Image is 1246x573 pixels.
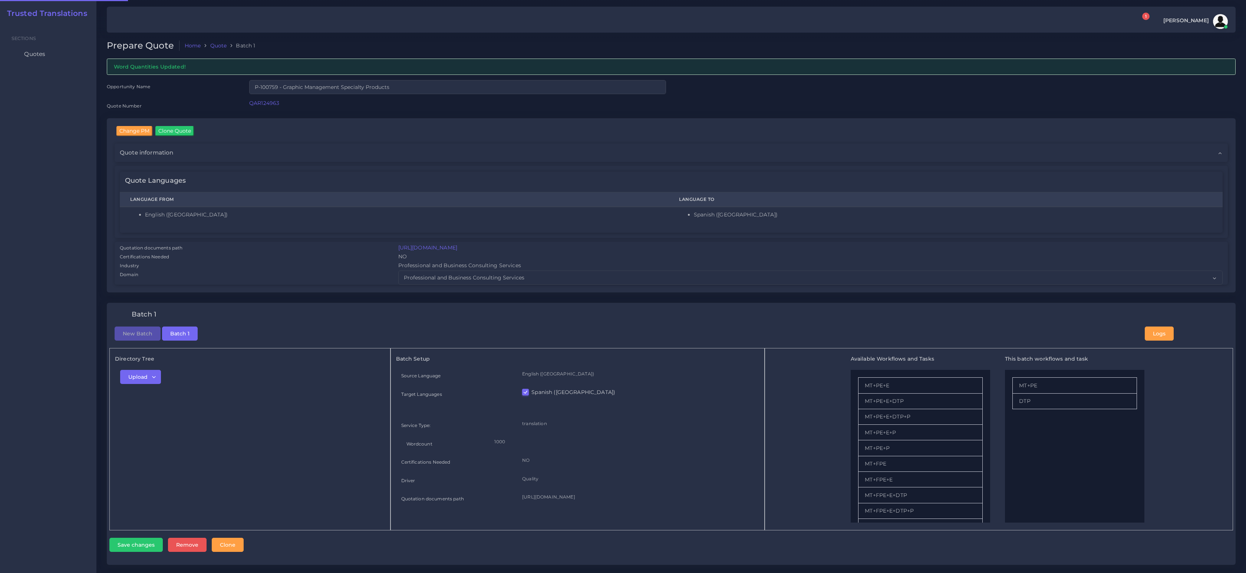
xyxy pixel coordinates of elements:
label: Service Type: [401,422,431,428]
p: [URL][DOMAIN_NAME] [522,493,754,501]
span: [PERSON_NAME] [1163,18,1209,23]
button: Upload [120,370,161,384]
li: Batch 1 [227,42,255,49]
a: 1 [1135,17,1148,27]
h5: Available Workflows and Tasks [851,356,990,362]
button: Remove [168,538,207,552]
button: New Batch [115,327,161,341]
a: Clone [212,538,249,552]
a: Trusted Translations [2,9,87,18]
h5: This batch workflows and task [1005,356,1144,362]
li: MT+FPE+E+P [858,519,983,534]
th: Language To [669,192,1223,207]
li: MT+FPE+E+DTP+P [858,503,983,519]
p: Quality [522,475,754,483]
h2: Prepare Quote [107,40,179,51]
li: Spanish ([GEOGRAPHIC_DATA]) [694,211,1212,219]
label: Wordcount [406,441,432,447]
label: Source Language [401,372,441,379]
li: MT+FPE+E+DTP [858,487,983,503]
label: Target Languages [401,391,442,397]
h5: Directory Tree [115,356,385,362]
li: MT+PE+E+DTP [858,394,983,409]
label: Driver [401,477,415,484]
a: Quotes [6,46,91,62]
button: Clone [212,538,244,552]
h4: Quote Languages [125,177,186,185]
button: Save changes [109,538,163,552]
label: Quote Number [107,103,142,109]
li: MT+PE+E [858,377,983,393]
label: Quotation documents path [401,496,464,502]
li: DTP [1012,394,1137,409]
div: Quote information [115,143,1228,162]
li: MT+PE+P [858,440,983,456]
label: Industry [120,262,139,269]
a: Batch 1 [162,330,198,337]
span: Sections [11,36,36,41]
a: [URL][DOMAIN_NAME] [398,244,458,251]
div: NO [393,253,1228,262]
h5: Batch Setup [396,356,759,362]
label: Quotation documents path [120,245,182,251]
label: Certifications Needed [401,459,451,465]
label: Spanish ([GEOGRAPHIC_DATA]) [531,388,615,396]
a: [PERSON_NAME]avatar [1160,14,1230,29]
input: Clone Quote [155,126,194,136]
a: Quote [210,42,227,49]
div: Word Quantities Updated! [107,59,1236,74]
span: Quotes [24,50,45,58]
a: New Batch [115,330,161,337]
li: MT+FPE+E [858,472,983,487]
a: Home [185,42,201,49]
img: avatar [1213,14,1228,29]
button: Batch 1 [162,327,198,341]
li: MT+PE [1012,377,1137,393]
label: Opportunity Name [107,83,150,90]
a: Remove [168,538,212,552]
label: Certifications Needed [120,254,169,260]
p: 1000 [494,438,749,446]
span: 1 [1142,13,1150,20]
li: MT+FPE [858,456,983,472]
p: translation [522,420,754,427]
label: Domain [120,271,138,278]
input: Change PM [116,126,152,136]
span: Logs [1153,330,1166,337]
h4: Batch 1 [132,311,156,319]
li: English ([GEOGRAPHIC_DATA]) [145,211,658,219]
th: Language From [120,192,669,207]
div: Professional and Business Consulting Services [393,262,1228,271]
a: QAR124963 [249,100,279,106]
button: Logs [1145,327,1174,341]
li: MT+PE+E+P [858,425,983,440]
li: MT+PE+E+DTP+P [858,409,983,425]
span: Quote information [120,149,173,157]
p: English ([GEOGRAPHIC_DATA]) [522,370,754,378]
p: NO [522,456,754,464]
